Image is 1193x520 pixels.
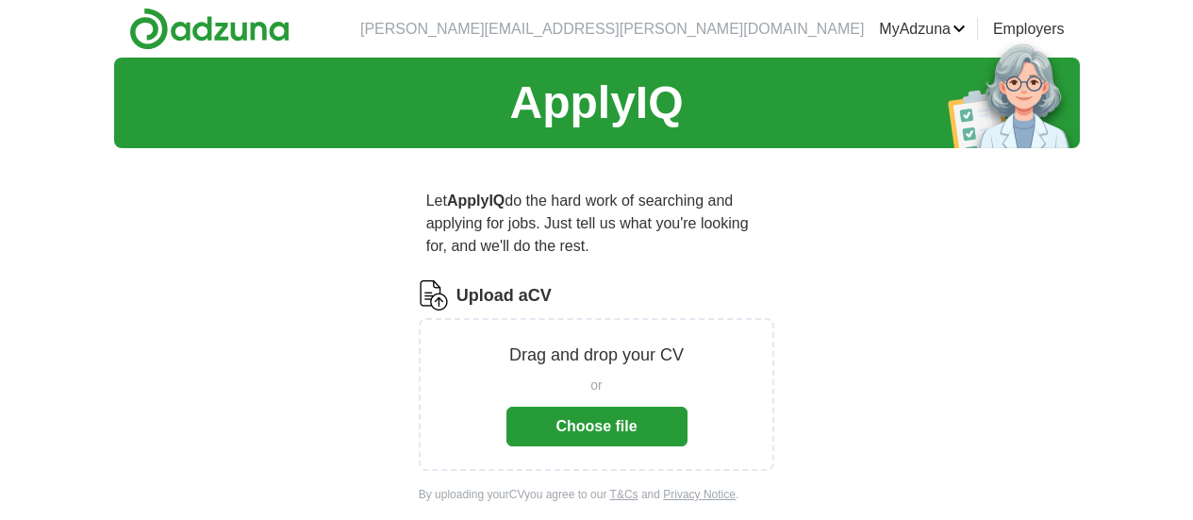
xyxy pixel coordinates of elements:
p: Drag and drop your CV [509,343,684,368]
button: Choose file [506,407,688,446]
div: By uploading your CV you agree to our and . [419,486,775,503]
a: T&Cs [610,488,638,501]
img: Adzuna logo [129,8,290,50]
span: or [590,376,602,395]
img: CV Icon [419,280,449,310]
label: Upload a CV [456,283,552,309]
a: Employers [993,18,1065,41]
li: [PERSON_NAME][EMAIL_ADDRESS][PERSON_NAME][DOMAIN_NAME] [360,18,864,41]
p: Let do the hard work of searching and applying for jobs. Just tell us what you're looking for, an... [419,182,775,265]
strong: ApplyIQ [447,193,505,209]
a: MyAdzuna [879,18,966,41]
h1: ApplyIQ [509,69,683,137]
a: Privacy Notice [663,488,736,501]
